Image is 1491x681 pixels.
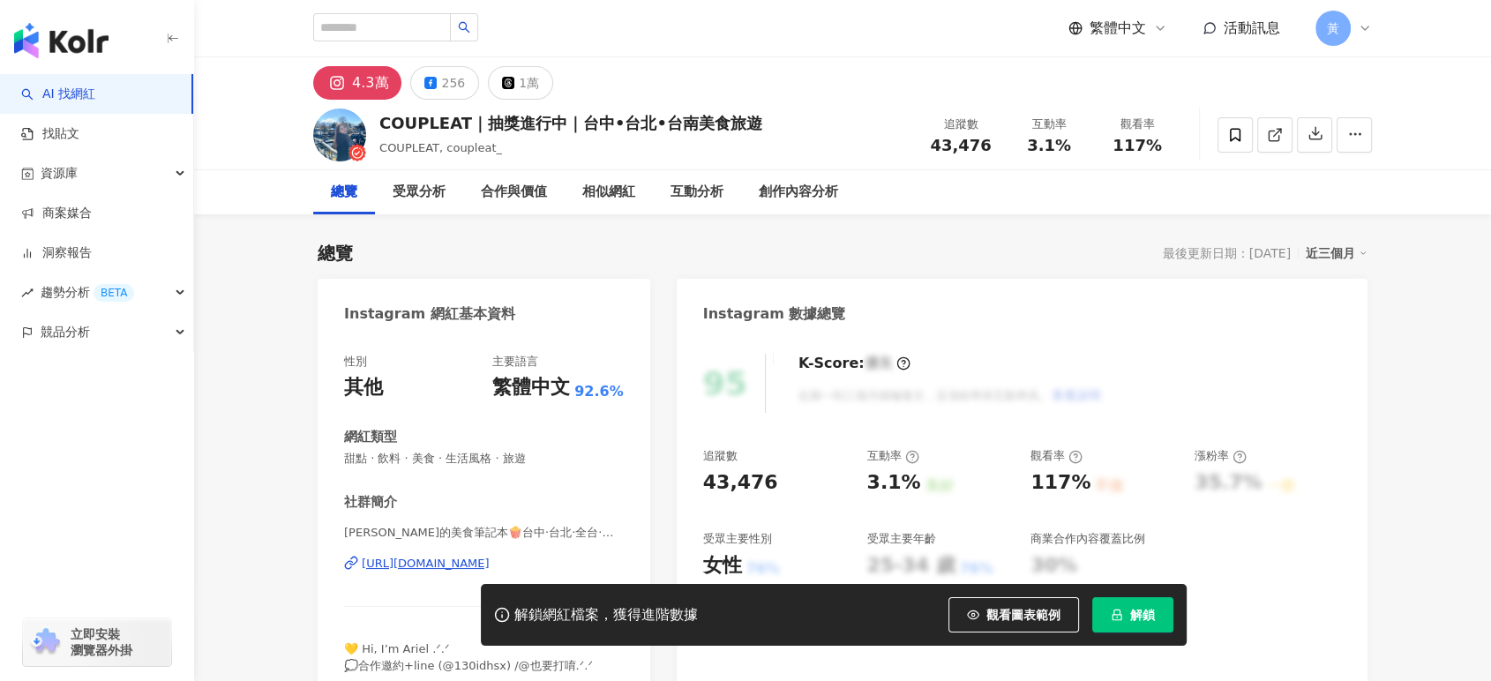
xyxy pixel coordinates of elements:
div: [URL][DOMAIN_NAME] [362,556,490,572]
span: 資源庫 [41,153,78,193]
div: 互動率 [1015,116,1083,133]
span: 甜點 · 飲料 · 美食 · 生活風格 · 旅遊 [344,451,624,467]
span: 解鎖 [1130,608,1155,622]
span: 43,476 [930,136,991,154]
div: 4.3萬 [352,71,388,95]
div: 追蹤數 [927,116,994,133]
span: 觀看圖表範例 [986,608,1060,622]
span: 繁體中文 [1090,19,1146,38]
div: 受眾主要性別 [703,531,772,547]
div: 追蹤數 [703,448,738,464]
div: 相似網紅 [582,182,635,203]
div: 網紅類型 [344,428,397,446]
div: BETA [94,284,134,302]
span: 3.1% [1027,137,1071,154]
div: 總覽 [318,241,353,266]
div: 117% [1030,469,1090,497]
div: 互動率 [866,448,918,464]
a: 商案媒合 [21,205,92,222]
div: COUPLEAT｜抽獎進行中｜台中•台北•台南︎美食旅遊 [379,112,762,134]
div: 受眾主要年齡 [866,531,935,547]
button: 1萬 [488,66,553,100]
span: [PERSON_NAME]的美食筆記本🍿台中·台北·全台·超商美食🥨 | coupleat_ [344,525,624,541]
div: 256 [441,71,465,95]
div: 主要語言 [492,354,538,370]
div: 解鎖網紅檔案，獲得進階數據 [514,606,698,625]
span: search [458,21,470,34]
button: 256 [410,66,479,100]
span: 競品分析 [41,312,90,352]
a: searchAI 找網紅 [21,86,95,103]
div: 繁體中文 [492,374,570,401]
div: 社群簡介 [344,493,397,512]
div: 創作內容分析 [759,182,838,203]
div: 女性 [703,552,742,580]
div: 觀看率 [1104,116,1171,133]
button: 4.3萬 [313,66,401,100]
div: 總覽 [331,182,357,203]
a: chrome extension立即安裝 瀏覽器外掛 [23,618,171,666]
div: K-Score : [798,354,910,373]
img: logo [14,23,109,58]
div: 43,476 [703,469,778,497]
span: 立即安裝 瀏覽器外掛 [71,626,132,658]
img: chrome extension [28,628,63,656]
div: 近三個月 [1306,242,1367,265]
a: 找貼文 [21,125,79,143]
div: Instagram 數據總覽 [703,304,846,324]
div: Instagram 網紅基本資料 [344,304,515,324]
span: 92.6% [574,382,624,401]
div: 受眾分析 [393,182,446,203]
button: 觀看圖表範例 [948,597,1079,632]
a: 洞察報告 [21,244,92,262]
span: 趨勢分析 [41,273,134,312]
span: 117% [1113,137,1162,154]
div: 合作與價值 [481,182,547,203]
span: COUPLEAT, coupleat_ [379,141,502,154]
div: 商業合作內容覆蓋比例 [1030,531,1145,547]
div: 其他 [344,374,383,401]
span: rise [21,287,34,299]
a: [URL][DOMAIN_NAME] [344,556,624,572]
span: lock [1111,609,1123,621]
span: 黃 [1327,19,1339,38]
button: 解鎖 [1092,597,1173,632]
div: 漲粉率 [1195,448,1247,464]
div: 最後更新日期：[DATE] [1163,246,1291,260]
div: 3.1% [866,469,920,497]
div: 互動分析 [671,182,723,203]
div: 觀看率 [1030,448,1083,464]
span: 活動訊息 [1224,19,1280,36]
img: KOL Avatar [313,109,366,161]
div: 1萬 [519,71,539,95]
div: 性別 [344,354,367,370]
span: 💛 Hi, I’m Ariel ‪‪.ᐟ.ᐟ 💭合作邀約+line (@130idhsx) /@也要打唷‪‪.ᐟ.ᐟ [344,642,593,671]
